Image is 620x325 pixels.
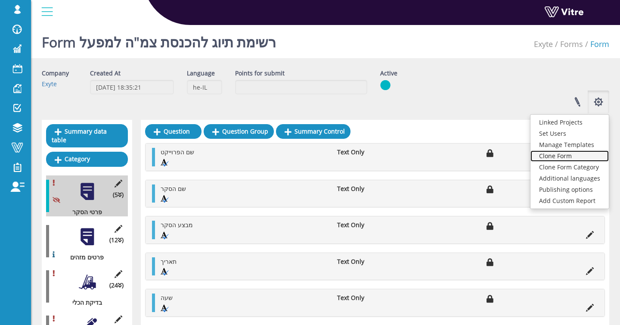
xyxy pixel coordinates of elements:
[161,184,186,193] span: שם הסקר
[534,39,553,49] a: Exyte
[161,148,194,156] span: שם הפרוייקט
[333,148,399,156] li: Text Only
[46,253,121,262] div: פרטים מזהים
[333,221,399,229] li: Text Only
[46,152,128,166] a: Category
[530,173,609,184] a: Additional languages
[109,281,124,290] span: (24 )
[204,124,274,139] a: Question Group
[113,191,124,199] span: (5 )
[380,69,397,78] label: Active
[235,69,285,78] label: Points for submit
[530,128,609,139] a: Set Users
[90,69,121,78] label: Created At
[530,150,609,162] a: Clone Form
[560,39,583,49] a: Forms
[276,124,350,139] a: Summary Control
[530,162,609,173] a: Clone Form Category
[145,124,201,139] a: Question
[42,22,276,58] h1: Form רשימת תיוג להכנסת צמ"ה למפעל
[380,80,391,91] img: yes
[161,221,193,229] span: מבצע הסקר
[46,298,121,307] div: בדיקת הכלי
[46,208,121,216] div: פרטי הסקר
[333,184,399,193] li: Text Only
[333,257,399,266] li: Text Only
[530,184,609,195] a: Publishing options
[161,294,173,302] span: שעה
[530,117,609,128] a: Linked Projects
[109,236,124,244] span: (12 )
[42,69,69,78] label: Company
[530,195,609,206] a: Add Custom Report
[187,69,215,78] label: Language
[333,294,399,302] li: Text Only
[46,124,128,147] a: Summary data table
[42,80,57,88] a: Exyte
[161,257,177,266] span: תאריך
[530,139,609,150] a: Manage Templates
[583,39,609,50] li: Form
